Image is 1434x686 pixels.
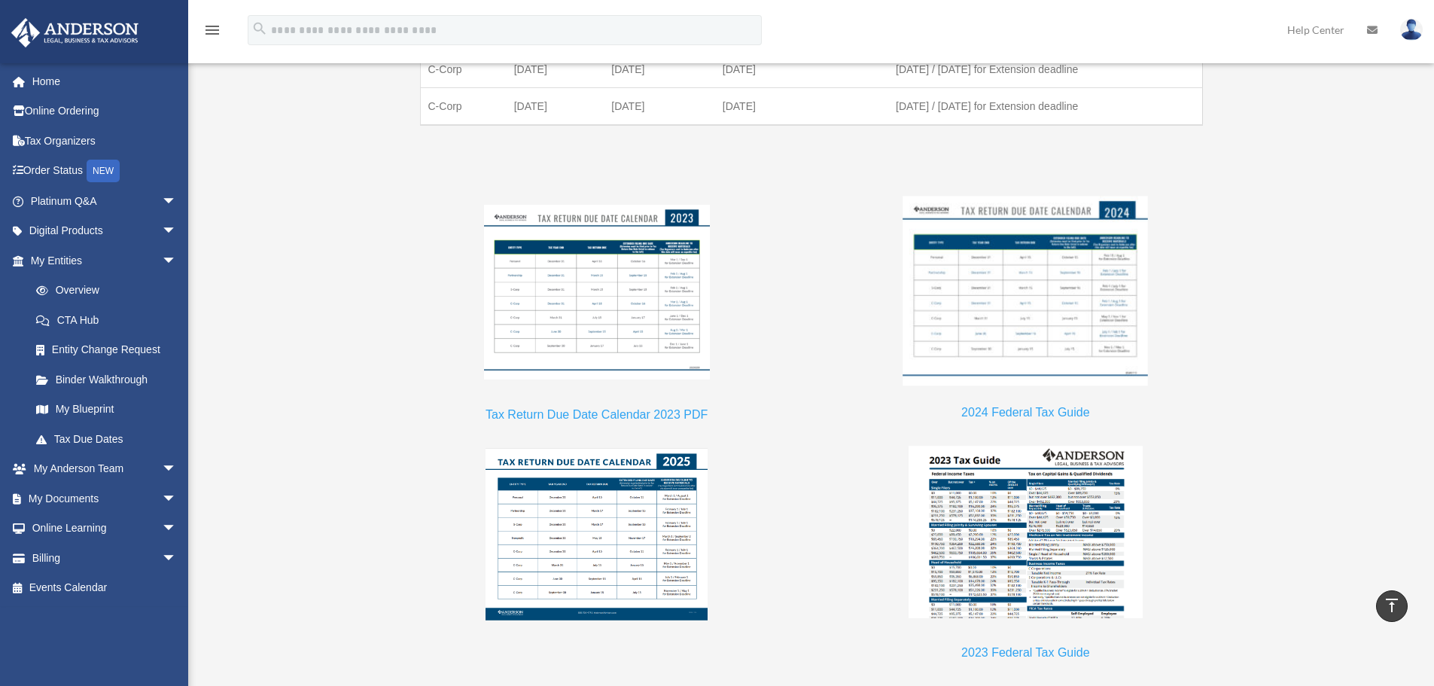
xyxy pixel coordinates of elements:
[11,126,199,156] a: Tax Organizers
[961,646,1089,666] a: 2023 Federal Tax Guide
[420,88,507,126] td: C-Corp
[11,514,199,544] a: Online Learningarrow_drop_down
[1383,596,1401,614] i: vertical_align_top
[21,305,199,335] a: CTA Hub
[11,483,199,514] a: My Documentsarrow_drop_down
[507,88,604,126] td: [DATE]
[507,51,604,88] td: [DATE]
[1376,590,1408,622] a: vertical_align_top
[162,483,192,514] span: arrow_drop_down
[11,96,199,127] a: Online Ordering
[162,514,192,544] span: arrow_drop_down
[21,276,199,306] a: Overview
[903,197,1148,386] img: TaxDueDate_2024-2200x1700-231bdc1
[909,446,1142,618] img: 2023 Federal Tax Reference Guide
[961,406,1089,426] a: 2024 Federal Tax Guide
[11,245,199,276] a: My Entitiesarrow_drop_down
[11,216,199,246] a: Digital Productsarrow_drop_down
[604,88,715,126] td: [DATE]
[11,156,199,187] a: Order StatusNEW
[11,186,199,216] a: Platinum Q&Aarrow_drop_down
[715,51,888,88] td: [DATE]
[420,51,507,88] td: C-Corp
[486,448,707,620] img: 2025 tax dates
[87,160,120,182] div: NEW
[11,66,199,96] a: Home
[162,454,192,485] span: arrow_drop_down
[888,88,1202,126] td: [DATE] / [DATE] for Extension deadline
[11,573,199,603] a: Events Calendar
[21,395,199,425] a: My Blueprint
[21,364,199,395] a: Binder Walkthrough
[486,408,708,428] a: Tax Return Due Date Calendar 2023 PDF
[715,88,888,126] td: [DATE]
[203,21,221,39] i: menu
[162,216,192,247] span: arrow_drop_down
[7,18,143,47] img: Anderson Advisors Platinum Portal
[162,245,192,276] span: arrow_drop_down
[162,186,192,217] span: arrow_drop_down
[251,20,268,37] i: search
[21,424,192,454] a: Tax Due Dates
[888,51,1202,88] td: [DATE] / [DATE] for Extension deadline
[11,543,199,573] a: Billingarrow_drop_down
[484,205,710,380] img: taxdueimg
[162,543,192,574] span: arrow_drop_down
[604,51,715,88] td: [DATE]
[203,26,221,39] a: menu
[21,335,199,365] a: Entity Change Request
[1400,19,1423,41] img: User Pic
[11,454,199,484] a: My Anderson Teamarrow_drop_down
